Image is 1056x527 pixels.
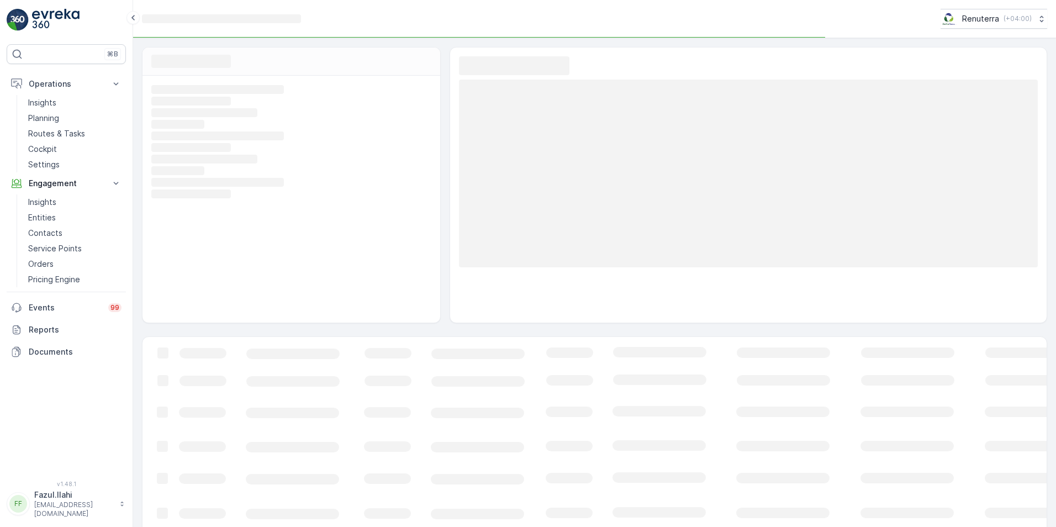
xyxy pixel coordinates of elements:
[24,95,126,110] a: Insights
[7,73,126,95] button: Operations
[962,13,999,24] p: Renuterra
[24,256,126,272] a: Orders
[29,302,102,313] p: Events
[28,97,56,108] p: Insights
[7,172,126,194] button: Engagement
[28,212,56,223] p: Entities
[24,194,126,210] a: Insights
[28,228,62,239] p: Contacts
[7,489,126,518] button: FFFazul.Ilahi[EMAIL_ADDRESS][DOMAIN_NAME]
[28,144,57,155] p: Cockpit
[29,324,122,335] p: Reports
[9,495,27,513] div: FF
[107,50,118,59] p: ⌘B
[28,197,56,208] p: Insights
[29,78,104,89] p: Operations
[24,126,126,141] a: Routes & Tasks
[34,489,114,500] p: Fazul.Ilahi
[24,157,126,172] a: Settings
[110,303,119,312] p: 99
[7,481,126,487] span: v 1.48.1
[28,159,60,170] p: Settings
[24,110,126,126] a: Planning
[24,141,126,157] a: Cockpit
[28,113,59,124] p: Planning
[7,297,126,319] a: Events99
[24,210,126,225] a: Entities
[29,346,122,357] p: Documents
[32,9,80,31] img: logo_light-DOdMpM7g.png
[34,500,114,518] p: [EMAIL_ADDRESS][DOMAIN_NAME]
[28,274,80,285] p: Pricing Engine
[24,225,126,241] a: Contacts
[28,259,54,270] p: Orders
[29,178,104,189] p: Engagement
[24,241,126,256] a: Service Points
[1004,14,1032,23] p: ( +04:00 )
[28,243,82,254] p: Service Points
[941,13,958,25] img: Screenshot_2024-07-26_at_13.33.01.png
[941,9,1047,29] button: Renuterra(+04:00)
[7,341,126,363] a: Documents
[7,319,126,341] a: Reports
[28,128,85,139] p: Routes & Tasks
[7,9,29,31] img: logo
[24,272,126,287] a: Pricing Engine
